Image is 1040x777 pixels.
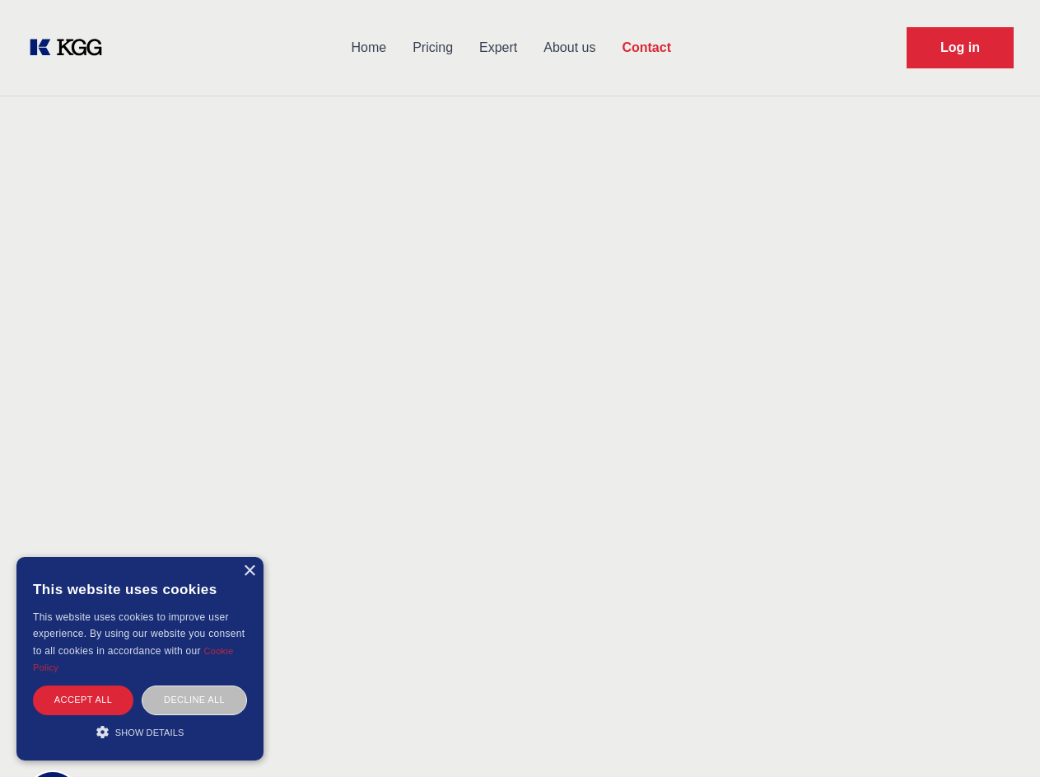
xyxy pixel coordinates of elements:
div: Accept all [33,686,133,714]
a: Home [338,26,399,69]
div: Show details [33,723,247,740]
div: Decline all [142,686,247,714]
span: This website uses cookies to improve user experience. By using our website you consent to all coo... [33,611,245,657]
a: Request Demo [907,27,1014,68]
a: KOL Knowledge Platform: Talk to Key External Experts (KEE) [26,35,115,61]
a: Expert [466,26,530,69]
div: This website uses cookies [33,569,247,609]
a: Contact [609,26,684,69]
iframe: Chat Widget [958,698,1040,777]
a: Pricing [399,26,466,69]
a: About us [530,26,609,69]
div: Close [243,565,255,578]
span: Show details [115,728,184,737]
a: Cookie Policy [33,646,234,672]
